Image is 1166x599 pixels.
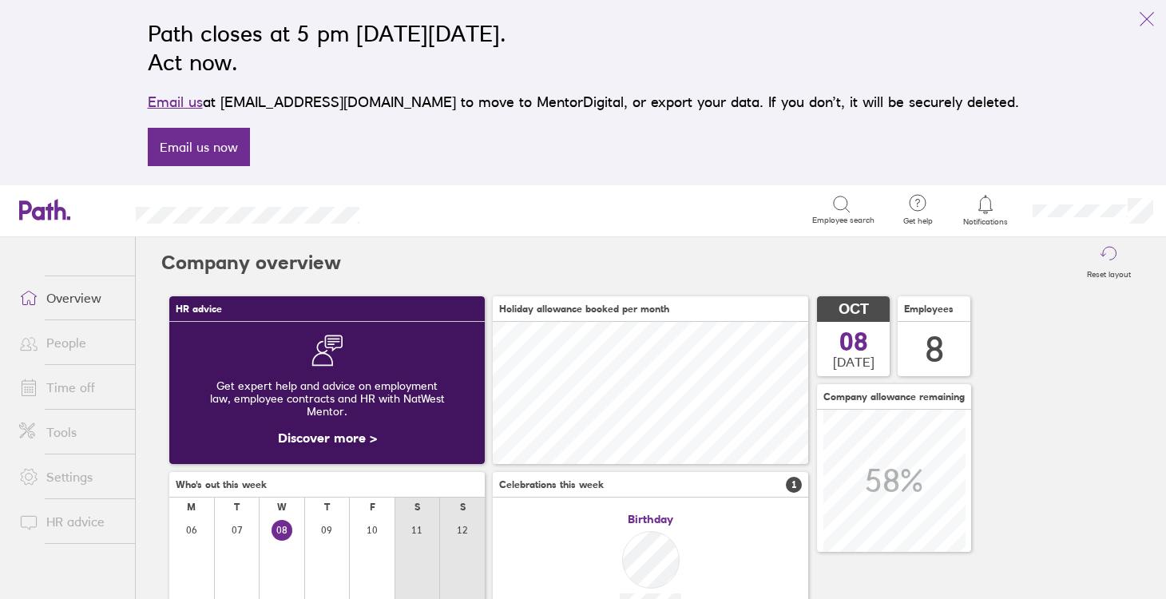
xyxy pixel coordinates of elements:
span: OCT [839,301,869,318]
button: Reset layout [1077,237,1140,288]
span: Company allowance remaining [823,391,965,403]
div: S [414,502,420,513]
span: [DATE] [833,355,874,369]
div: W [277,502,287,513]
span: 1 [786,477,802,493]
a: Email us now [148,128,250,166]
span: Employee search [812,216,874,225]
div: Search [403,202,443,216]
a: Discover more > [278,430,377,446]
h2: Path closes at 5 pm [DATE][DATE]. Act now. [148,19,1019,77]
div: T [324,502,330,513]
a: Overview [6,282,135,314]
span: Notifications [960,217,1012,227]
div: Get expert help and advice on employment law, employee contracts and HR with NatWest Mentor. [182,367,472,430]
a: Email us [148,93,203,110]
p: at [EMAIL_ADDRESS][DOMAIN_NAME] to move to MentorDigital, or export your data. If you don’t, it w... [148,91,1019,113]
span: Who's out this week [176,479,267,490]
a: Tools [6,416,135,448]
span: Celebrations this week [499,479,604,490]
a: HR advice [6,506,135,538]
div: S [460,502,466,513]
a: Time off [6,371,135,403]
span: Holiday allowance booked per month [499,303,669,315]
span: Get help [892,216,944,226]
div: T [234,502,240,513]
h2: Company overview [161,237,341,288]
span: Birthday [628,513,673,526]
span: 08 [839,329,868,355]
a: Settings [6,461,135,493]
a: Notifications [960,193,1012,227]
span: Employees [904,303,954,315]
a: People [6,327,135,359]
label: Reset layout [1077,265,1140,280]
span: HR advice [176,303,222,315]
div: F [370,502,375,513]
div: 8 [925,329,944,370]
div: M [187,502,196,513]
